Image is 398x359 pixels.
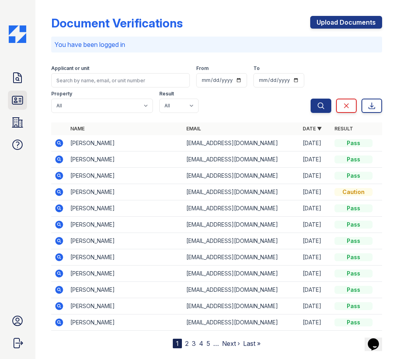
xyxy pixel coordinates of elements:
a: Next › [222,340,240,347]
td: [DATE] [299,249,331,266]
div: Pass [334,318,373,326]
td: [PERSON_NAME] [67,151,184,168]
td: [DATE] [299,200,331,217]
a: 4 [199,340,203,347]
div: Pass [334,302,373,310]
a: Email [186,126,201,132]
img: CE_Icon_Blue-c292c112584629df590d857e76928e9f676e5b41ef8f769ba2f05ee15b207248.png [9,25,26,43]
td: [DATE] [299,217,331,233]
td: [PERSON_NAME] [67,233,184,249]
div: Pass [334,270,373,277]
td: [EMAIL_ADDRESS][DOMAIN_NAME] [183,151,299,168]
label: To [253,65,260,72]
td: [DATE] [299,233,331,249]
a: Result [334,126,353,132]
a: 3 [192,340,196,347]
div: 1 [173,339,182,348]
td: [PERSON_NAME] [67,298,184,314]
td: [DATE] [299,266,331,282]
a: Date ▼ [303,126,322,132]
td: [EMAIL_ADDRESS][DOMAIN_NAME] [183,200,299,217]
td: [EMAIL_ADDRESS][DOMAIN_NAME] [183,184,299,200]
a: Last » [243,340,261,347]
td: [PERSON_NAME] [67,135,184,151]
td: [EMAIL_ADDRESS][DOMAIN_NAME] [183,249,299,266]
td: [PERSON_NAME] [67,282,184,298]
div: Pass [334,139,373,147]
td: [EMAIL_ADDRESS][DOMAIN_NAME] [183,266,299,282]
a: 5 [207,340,210,347]
td: [DATE] [299,168,331,184]
td: [EMAIL_ADDRESS][DOMAIN_NAME] [183,233,299,249]
td: [DATE] [299,135,331,151]
td: [DATE] [299,151,331,168]
div: Pass [334,172,373,180]
td: [PERSON_NAME] [67,184,184,200]
td: [DATE] [299,184,331,200]
td: [PERSON_NAME] [67,217,184,233]
td: [PERSON_NAME] [67,266,184,282]
td: [EMAIL_ADDRESS][DOMAIN_NAME] [183,135,299,151]
label: From [196,65,209,72]
p: You have been logged in [54,40,379,49]
td: [EMAIL_ADDRESS][DOMAIN_NAME] [183,314,299,331]
td: [PERSON_NAME] [67,314,184,331]
div: Pass [334,155,373,163]
td: [EMAIL_ADDRESS][DOMAIN_NAME] [183,168,299,184]
td: [EMAIL_ADDRESS][DOMAIN_NAME] [183,282,299,298]
div: Pass [334,253,373,261]
label: Result [159,91,174,97]
td: [PERSON_NAME] [67,200,184,217]
div: Caution [334,188,373,196]
div: Pass [334,204,373,212]
input: Search by name, email, or unit number [51,73,190,87]
a: Name [70,126,85,132]
label: Applicant or unit [51,65,89,72]
div: Pass [334,286,373,294]
div: Pass [334,237,373,245]
td: [EMAIL_ADDRESS][DOMAIN_NAME] [183,298,299,314]
label: Property [51,91,72,97]
a: Upload Documents [310,16,382,29]
iframe: chat widget [365,327,390,351]
a: 2 [185,340,189,347]
td: [EMAIL_ADDRESS][DOMAIN_NAME] [183,217,299,233]
td: [DATE] [299,282,331,298]
td: [PERSON_NAME] [67,168,184,184]
td: [DATE] [299,298,331,314]
td: [PERSON_NAME] [67,249,184,266]
div: Pass [334,221,373,229]
span: … [213,339,219,348]
td: [DATE] [299,314,331,331]
div: Document Verifications [51,16,183,30]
